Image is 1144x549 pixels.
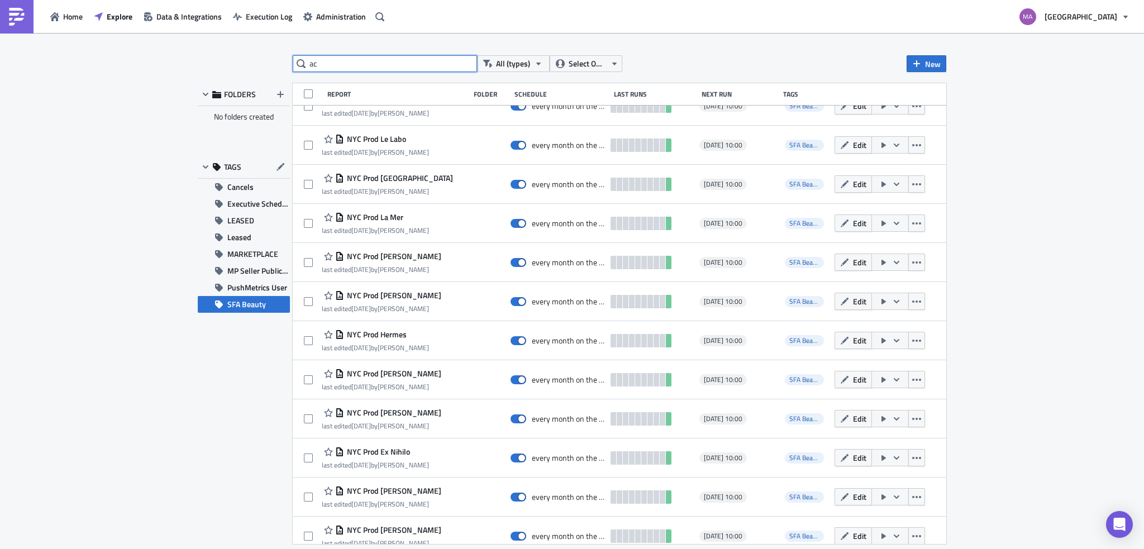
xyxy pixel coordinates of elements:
[227,195,290,212] span: Executive Schedule
[835,136,872,154] button: Edit
[322,226,429,235] div: last edited by [PERSON_NAME]
[853,178,866,190] span: Edit
[789,452,822,463] span: SFA Beauty
[227,212,254,229] span: LEASED
[835,332,872,349] button: Edit
[322,461,429,469] div: last edited by [PERSON_NAME]
[322,539,441,547] div: last edited by [PERSON_NAME]
[785,257,824,268] span: SFA Beauty
[532,257,606,268] div: every month on the 6th
[322,265,441,274] div: last edited by [PERSON_NAME]
[1013,4,1136,29] button: [GEOGRAPHIC_DATA]
[853,452,866,464] span: Edit
[785,179,824,190] span: SFA Beauty
[344,330,407,340] span: NYC Prod Hermes
[835,254,872,271] button: Edit
[532,140,606,150] div: every month on the 6th
[704,141,742,150] span: [DATE] 10:00
[514,90,608,98] div: Schedule
[704,180,742,189] span: [DATE] 10:00
[474,90,509,98] div: Folder
[351,499,371,509] time: 2025-09-29T19:24:36Z
[322,422,441,430] div: last edited by [PERSON_NAME]
[532,453,606,463] div: every month on the 6th
[477,55,550,72] button: All (types)
[1106,511,1133,538] div: Open Intercom Messenger
[138,8,227,25] button: Data & Integrations
[785,452,824,464] span: SFA Beauty
[789,140,822,150] span: SFA Beauty
[853,413,866,424] span: Edit
[198,179,290,195] button: Cancels
[344,486,441,496] span: NYC Prod Estee Lauder
[532,375,606,385] div: every month on the 6th
[344,408,441,418] span: NYC Prod Francis Kurkdjian
[227,246,278,262] span: MARKETPLACE
[293,55,477,72] input: Search Reports
[227,262,290,279] span: MP Seller Publications
[246,11,292,22] span: Execution Log
[785,413,824,424] span: SFA Beauty
[198,246,290,262] button: MARKETPLACE
[532,531,606,541] div: every month on the 6th
[785,296,824,307] span: SFA Beauty
[789,335,822,346] span: SFA Beauty
[198,195,290,212] button: Executive Schedule
[853,295,866,307] span: Edit
[785,531,824,542] span: SFA Beauty
[853,530,866,542] span: Edit
[322,500,441,508] div: last edited by [PERSON_NAME]
[704,493,742,502] span: [DATE] 10:00
[351,147,371,157] time: 2025-10-06T18:12:21Z
[789,218,822,228] span: SFA Beauty
[853,491,866,503] span: Edit
[344,212,403,222] span: NYC Prod La Mer
[789,531,822,541] span: SFA Beauty
[322,109,429,117] div: last edited by [PERSON_NAME]
[156,11,222,22] span: Data & Integrations
[1018,7,1037,26] img: Avatar
[704,414,742,423] span: [DATE] 10:00
[704,102,742,111] span: [DATE] 10:00
[227,279,287,296] span: PushMetrics User
[63,11,83,22] span: Home
[322,383,441,391] div: last edited by [PERSON_NAME]
[351,342,371,353] time: 2025-10-06T18:13:49Z
[532,297,606,307] div: every month on the 6th
[704,258,742,267] span: [DATE] 10:00
[227,179,254,195] span: Cancels
[198,262,290,279] button: MP Seller Publications
[351,264,371,275] time: 2025-09-29T19:23:34Z
[198,296,290,313] button: SFA Beauty
[785,218,824,229] span: SFA Beauty
[704,453,742,462] span: [DATE] 10:00
[198,279,290,296] button: PushMetrics User
[45,8,88,25] a: Home
[835,410,872,427] button: Edit
[351,460,371,470] time: 2025-09-29T19:24:26Z
[351,381,371,392] time: 2025-10-06T18:14:14Z
[344,134,406,144] span: NYC Prod Le Labo
[532,414,606,424] div: every month on the 6th
[496,58,530,70] span: All (types)
[8,8,26,26] img: PushMetrics
[853,374,866,385] span: Edit
[550,55,622,72] button: Select Owner
[704,375,742,384] span: [DATE] 10:00
[344,251,441,261] span: NYC Prod Kilian
[298,8,371,25] a: Administration
[351,186,371,197] time: 2025-09-29T19:23:13Z
[532,492,606,502] div: every month on the 6th
[227,229,251,246] span: Leased
[322,148,429,156] div: last edited by [PERSON_NAME]
[835,527,872,545] button: Edit
[351,421,371,431] time: 2025-10-06T18:14:33Z
[227,296,266,313] span: SFA Beauty
[785,374,824,385] span: SFA Beauty
[227,8,298,25] a: Execution Log
[853,256,866,268] span: Edit
[351,538,371,548] time: 2025-09-29T19:24:45Z
[853,139,866,151] span: Edit
[789,101,822,111] span: SFA Beauty
[532,101,606,111] div: every month on the 6th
